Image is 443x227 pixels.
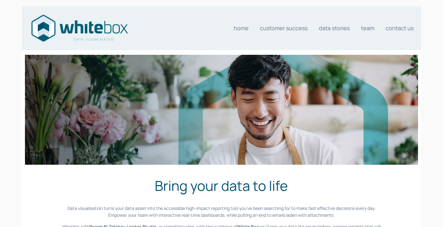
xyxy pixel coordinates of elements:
[260,22,308,34] a: Customer Success
[234,22,249,34] a: Home
[319,22,350,34] a: Data stories
[59,175,384,196] h1: Bring your data to life
[59,205,384,219] p: Data visualisation turns your data asset into the accessible high-impact reporting tool you’ve be...
[386,22,414,34] a: Contact us
[29,13,129,44] img: Data consultants
[361,22,374,34] a: Team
